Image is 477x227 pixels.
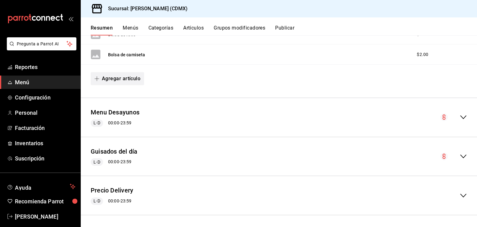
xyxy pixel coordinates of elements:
div: collapse-menu-row [81,181,477,210]
button: Categorías [148,25,174,35]
button: Menús [123,25,138,35]
span: $2.00 [417,51,428,58]
span: L-D [91,198,102,204]
div: 00:00 - 23:59 [91,158,137,166]
span: Inventarios [15,139,75,147]
span: Menú [15,78,75,86]
button: Pregunta a Parrot AI [7,37,76,50]
button: Grupos modificadores [214,25,265,35]
span: Ayuda [15,183,67,190]
span: Recomienda Parrot [15,197,75,206]
button: Publicar [275,25,294,35]
span: [PERSON_NAME] [15,212,75,221]
span: Pregunta a Parrot AI [17,41,67,47]
button: Menu Desayunos [91,108,139,117]
a: Pregunta a Parrot AI [4,45,76,52]
button: Guisados del día [91,147,137,156]
div: collapse-menu-row [81,142,477,171]
button: Precio Delivery [91,186,133,195]
span: Suscripción [15,154,75,163]
div: collapse-menu-row [81,103,477,132]
button: Bolsa de camiseta [108,52,145,58]
span: L-D [91,120,102,126]
div: 00:00 - 23:59 [91,197,133,205]
div: 00:00 - 23:59 [91,119,139,127]
button: Resumen [91,25,113,35]
h3: Sucursal: [PERSON_NAME] (CDMX) [103,5,188,12]
button: Artículos [183,25,204,35]
span: L-D [91,159,102,165]
span: Reportes [15,63,75,71]
button: Agregar artículo [91,72,144,85]
div: navigation tabs [91,25,477,35]
button: open_drawer_menu [68,16,73,21]
span: Configuración [15,93,75,102]
span: Facturación [15,124,75,132]
span: Personal [15,109,75,117]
